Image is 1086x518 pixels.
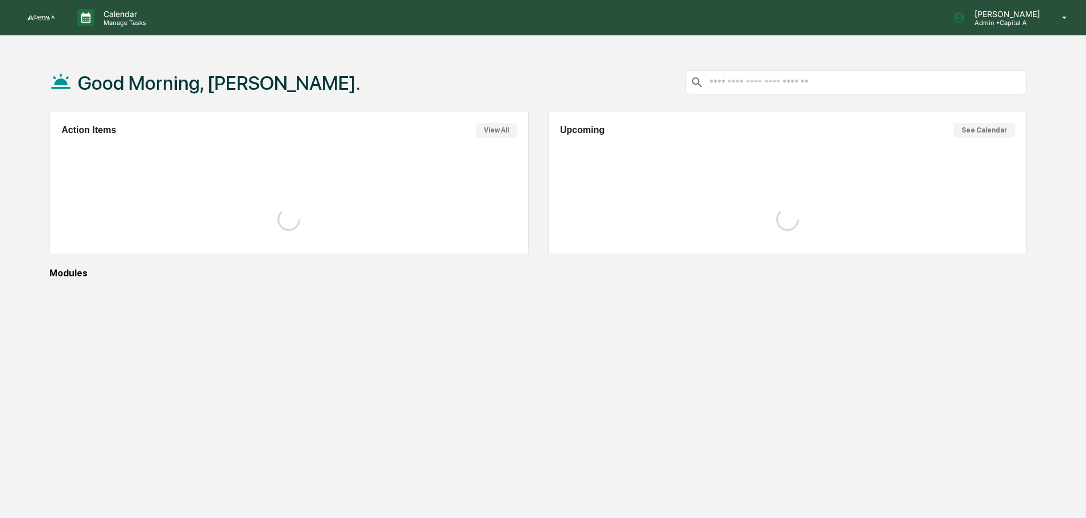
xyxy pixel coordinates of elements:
[965,9,1046,19] p: [PERSON_NAME]
[61,125,116,135] h2: Action Items
[49,268,1027,279] div: Modules
[27,15,55,20] img: logo
[94,19,152,27] p: Manage Tasks
[560,125,604,135] h2: Upcoming
[965,19,1046,27] p: Admin • Capital A
[94,9,152,19] p: Calendar
[476,123,517,138] button: View All
[78,72,360,94] h1: Good Morning, [PERSON_NAME].
[954,123,1015,138] button: See Calendar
